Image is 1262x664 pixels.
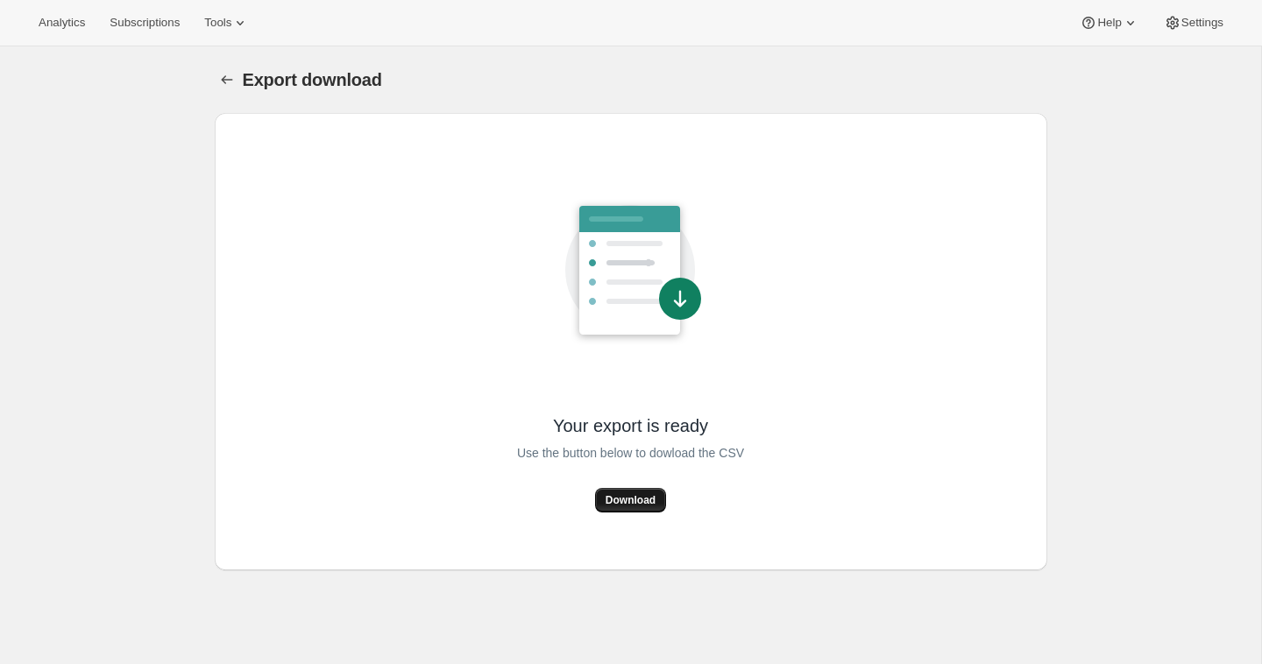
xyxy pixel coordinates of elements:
[28,11,96,35] button: Analytics
[215,67,239,92] button: Export download
[606,493,656,507] span: Download
[517,442,744,463] span: Use the button below to dowload the CSV
[1069,11,1149,35] button: Help
[595,488,666,512] button: Download
[99,11,190,35] button: Subscriptions
[1153,11,1234,35] button: Settings
[194,11,259,35] button: Tools
[204,16,231,30] span: Tools
[1181,16,1223,30] span: Settings
[39,16,85,30] span: Analytics
[110,16,180,30] span: Subscriptions
[1097,16,1121,30] span: Help
[553,414,708,437] span: Your export is ready
[243,70,382,89] span: Export download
